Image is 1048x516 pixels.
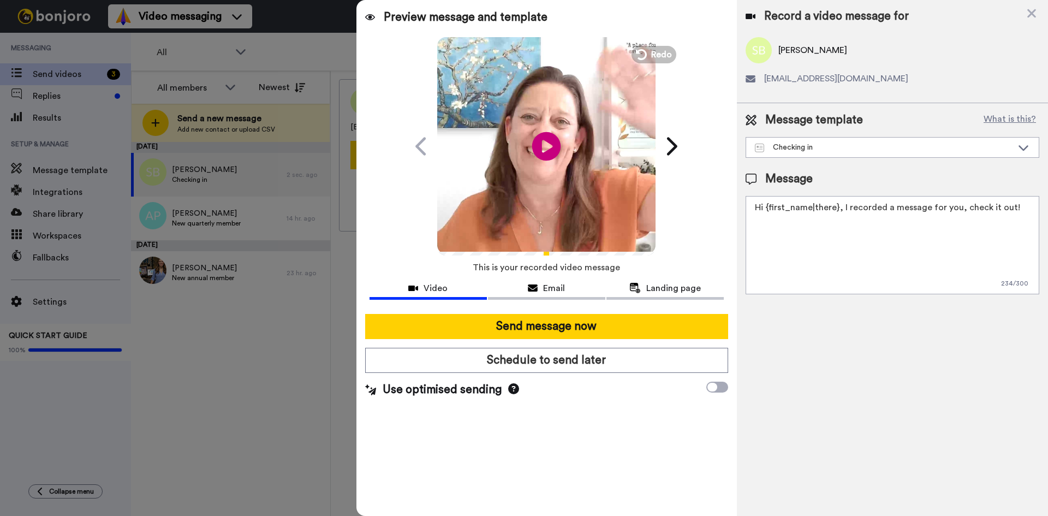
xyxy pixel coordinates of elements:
[765,112,863,128] span: Message template
[755,144,764,152] img: Message-temps.svg
[365,314,728,339] button: Send message now
[755,142,1013,153] div: Checking in
[646,282,701,295] span: Landing page
[980,112,1039,128] button: What is this?
[473,256,620,280] span: This is your recorded video message
[765,171,813,187] span: Message
[365,348,728,373] button: Schedule to send later
[383,382,502,398] span: Use optimised sending
[424,282,448,295] span: Video
[746,196,1039,294] textarea: Hi {first_name|there}, I recorded a message for you, check it out!
[543,282,565,295] span: Email
[764,72,908,85] span: [EMAIL_ADDRESS][DOMAIN_NAME]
